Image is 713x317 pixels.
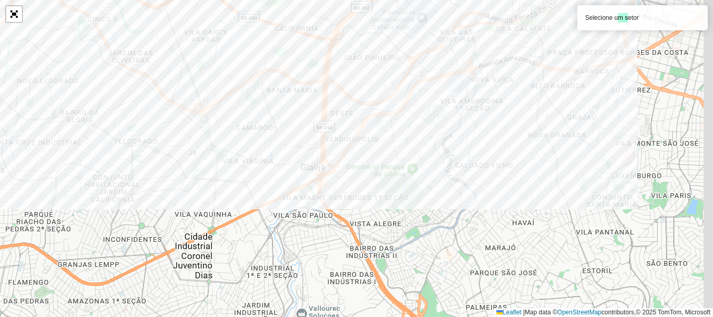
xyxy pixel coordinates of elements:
[523,309,525,316] span: |
[496,309,521,316] a: Leaflet
[6,6,22,22] a: Abrir mapa em tela cheia
[557,309,602,316] a: OpenStreetMap
[577,5,708,30] div: Selecione um setor
[494,308,713,317] div: Map data © contributors,© 2025 TomTom, Microsoft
